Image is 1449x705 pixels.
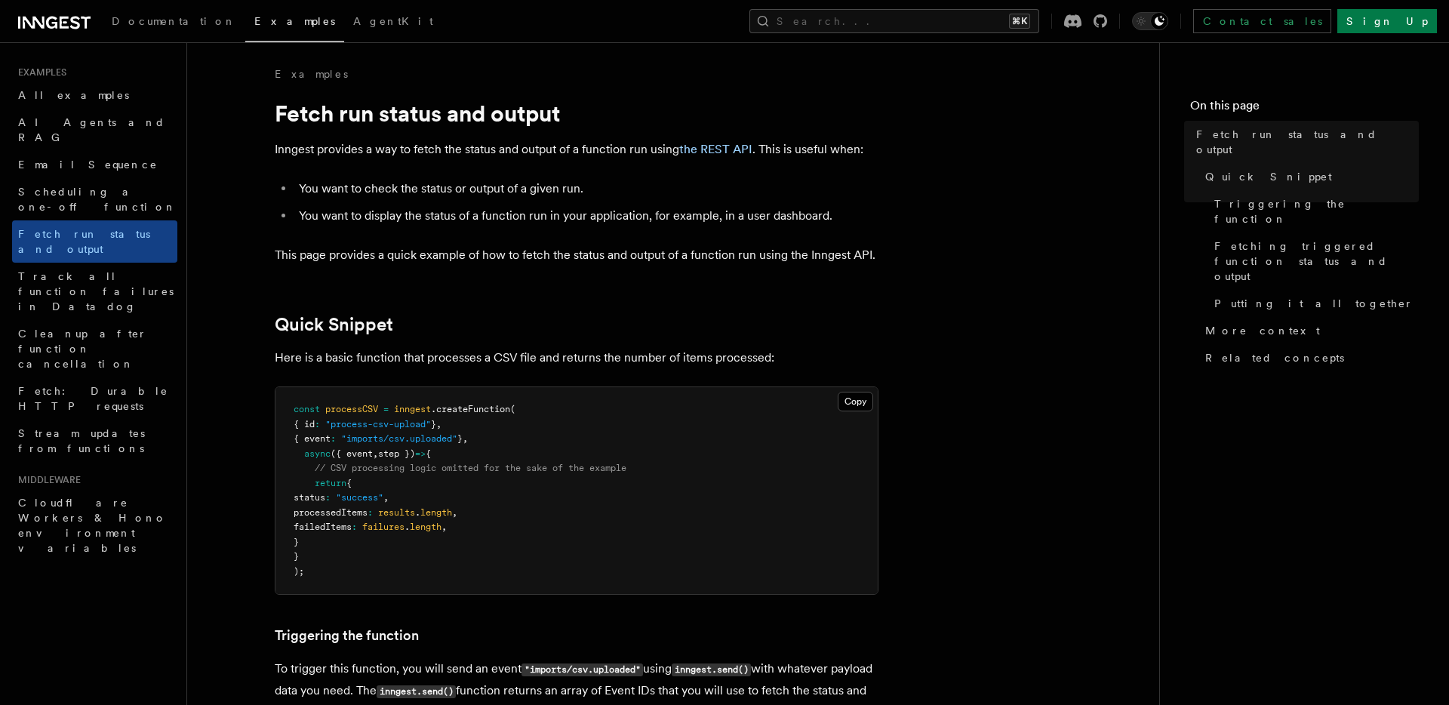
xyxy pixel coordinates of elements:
[275,347,878,368] p: Here is a basic function that processes a CSV file and returns the number of items processed:
[378,448,415,459] span: step })
[362,522,405,532] span: failures
[325,404,378,414] span: processCSV
[18,270,174,312] span: Track all function failures in Datadog
[315,478,346,488] span: return
[431,419,436,429] span: }
[254,15,335,27] span: Examples
[1199,163,1419,190] a: Quick Snippet
[352,522,357,532] span: :
[1193,9,1331,33] a: Contact sales
[12,263,177,320] a: Track all function failures in Datadog
[1214,296,1414,311] span: Putting it all together
[294,507,368,518] span: processedItems
[12,66,66,79] span: Examples
[18,228,150,255] span: Fetch run status and output
[294,537,299,547] span: }
[18,385,168,412] span: Fetch: Durable HTTP requests
[1205,169,1332,184] span: Quick Snippet
[415,448,426,459] span: =>
[18,89,129,101] span: All examples
[415,507,420,518] span: .
[304,448,331,459] span: async
[452,507,457,518] span: ,
[275,625,419,646] a: Triggering the function
[325,492,331,503] span: :
[420,507,452,518] span: length
[294,492,325,503] span: status
[294,205,878,226] li: You want to display the status of a function run in your application, for example, in a user dash...
[838,392,873,411] button: Copy
[12,220,177,263] a: Fetch run status and output
[344,5,442,41] a: AgentKit
[373,448,378,459] span: ,
[275,245,878,266] p: This page provides a quick example of how to fetch the status and output of a function run using ...
[18,159,158,171] span: Email Sequence
[18,186,177,213] span: Scheduling a one-off function
[294,178,878,199] li: You want to check the status or output of a given run.
[672,663,751,676] code: inngest.send()
[1208,190,1419,232] a: Triggering the function
[463,433,468,444] span: ,
[12,420,177,462] a: Stream updates from functions
[457,433,463,444] span: }
[1190,121,1419,163] a: Fetch run status and output
[12,151,177,178] a: Email Sequence
[112,15,236,27] span: Documentation
[294,566,304,577] span: );
[346,478,352,488] span: {
[368,507,373,518] span: :
[521,663,643,676] code: "imports/csv.uploaded"
[18,116,165,143] span: AI Agents and RAG
[12,377,177,420] a: Fetch: Durable HTTP requests
[18,427,145,454] span: Stream updates from functions
[18,497,167,554] span: Cloudflare Workers & Hono environment variables
[336,492,383,503] span: "success"
[245,5,344,42] a: Examples
[325,419,431,429] span: "process-csv-upload"
[510,404,515,414] span: (
[1196,127,1419,157] span: Fetch run status and output
[1208,232,1419,290] a: Fetching triggered function status and output
[275,66,348,82] a: Examples
[405,522,410,532] span: .
[341,433,457,444] span: "imports/csv.uploaded"
[12,109,177,151] a: AI Agents and RAG
[331,448,373,459] span: ({ event
[1214,239,1419,284] span: Fetching triggered function status and output
[410,522,441,532] span: length
[1190,97,1419,121] h4: On this page
[12,178,177,220] a: Scheduling a one-off function
[315,463,626,473] span: // CSV processing logic omitted for the sake of the example
[378,507,415,518] span: results
[441,522,447,532] span: ,
[294,404,320,414] span: const
[275,100,878,127] h1: Fetch run status and output
[275,139,878,160] p: Inngest provides a way to fetch the status and output of a function run using . This is useful when:
[679,142,752,156] a: the REST API
[1208,290,1419,317] a: Putting it all together
[749,9,1039,33] button: Search...⌘K
[1199,317,1419,344] a: More context
[394,404,431,414] span: inngest
[12,489,177,562] a: Cloudflare Workers & Hono environment variables
[1199,344,1419,371] a: Related concepts
[1337,9,1437,33] a: Sign Up
[331,433,336,444] span: :
[431,404,510,414] span: .createFunction
[294,433,331,444] span: { event
[12,82,177,109] a: All examples
[1132,12,1168,30] button: Toggle dark mode
[1205,350,1344,365] span: Related concepts
[436,419,441,429] span: ,
[315,419,320,429] span: :
[1205,323,1320,338] span: More context
[275,314,393,335] a: Quick Snippet
[426,448,431,459] span: {
[383,404,389,414] span: =
[377,685,456,698] code: inngest.send()
[1214,196,1419,226] span: Triggering the function
[18,328,147,370] span: Cleanup after function cancellation
[12,474,81,486] span: Middleware
[1009,14,1030,29] kbd: ⌘K
[12,320,177,377] a: Cleanup after function cancellation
